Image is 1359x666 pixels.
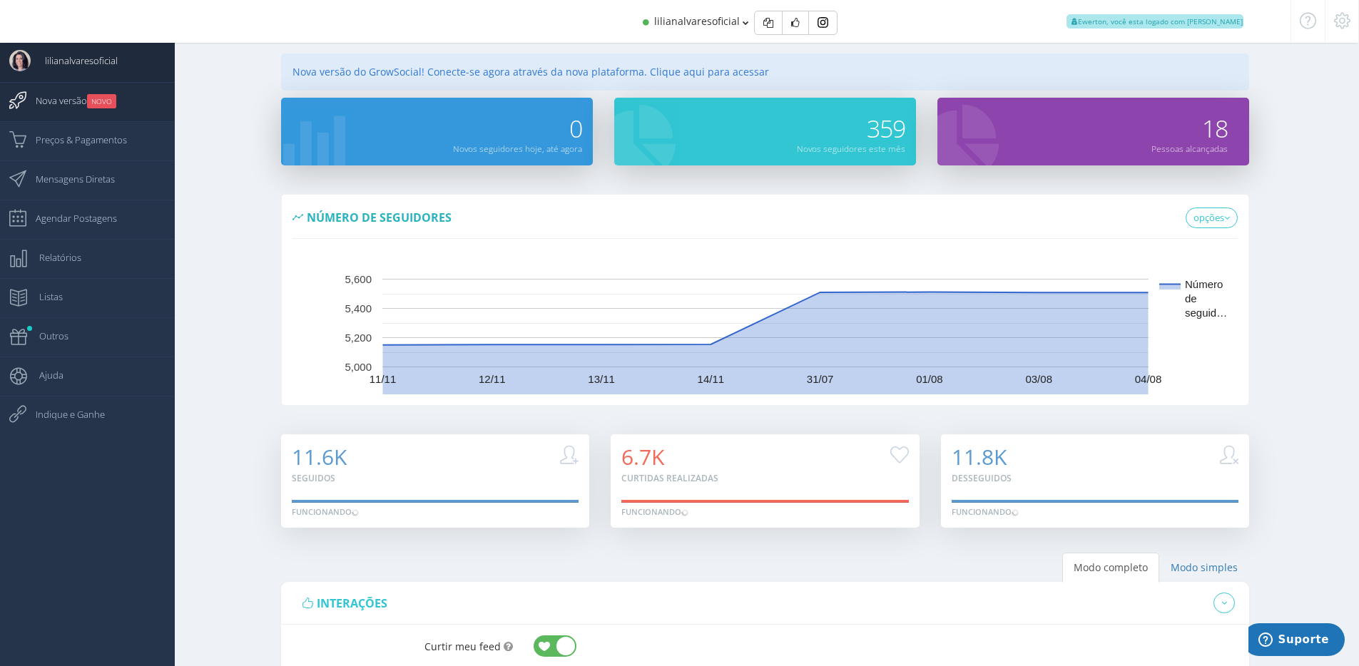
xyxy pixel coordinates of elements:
[369,373,396,385] text: 11/11
[345,361,372,373] text: 5,000
[1185,278,1223,290] text: Número
[31,43,118,78] span: lilianalvaresoficial
[21,396,105,432] span: Indique e Ganhe
[345,302,372,314] text: 5,400
[867,112,905,145] span: 359
[1025,373,1052,385] text: 03/08
[588,373,615,385] text: 13/11
[1062,553,1159,583] a: Modo completo
[87,94,116,108] small: NOVO
[654,14,740,28] span: lilianalvaresoficial
[25,240,81,275] span: Relatórios
[9,50,31,71] img: User Image
[25,318,68,354] span: Outros
[818,17,828,28] img: Instagram_simple_icon.svg
[424,640,501,653] span: Curtir meu feed
[1159,553,1249,583] a: Modo simples
[21,161,115,197] span: Mensagens Diretas
[345,332,372,344] text: 5,200
[1134,373,1161,385] text: 04/08
[569,112,582,145] span: 0
[1067,14,1243,29] span: Ewerton, você esta logado com [PERSON_NAME]
[479,373,506,385] text: 12/11
[292,252,1238,394] svg: A chart.
[952,442,1007,471] span: 11.8K
[317,595,387,611] span: interações
[754,11,838,35] div: Basic example
[807,373,834,385] text: 31/07
[1248,623,1345,659] iframe: Abre um widget para que você possa encontrar mais informações
[352,509,359,516] img: loader.gif
[952,472,1012,484] small: Desseguidos
[621,472,718,484] small: Curtidas realizadas
[292,506,359,518] div: Funcionando
[1186,208,1238,229] a: opções
[453,143,582,154] small: Novos seguidores hoje, até agora
[1151,143,1228,154] small: Pessoas alcançadas
[292,442,347,471] span: 11.6K
[952,506,1019,518] div: Funcionando
[621,506,688,518] div: Funcionando
[21,200,117,236] span: Agendar Postagens
[681,509,688,516] img: loader.gif
[25,357,63,393] span: Ajuda
[307,210,452,225] span: Número de seguidores
[797,143,905,154] small: Novos seguidores este mês
[292,472,335,484] small: Seguidos
[21,122,127,158] span: Preços & Pagamentos
[25,279,63,314] span: Listas
[21,83,116,118] span: Nova versão
[697,373,724,385] text: 14/11
[1202,112,1228,145] span: 18
[621,442,664,471] span: 6.7K
[281,53,1249,91] div: Nova versão do GrowSocial! Conecte-se agora através da nova plataforma. Clique aqui para acessar
[1012,509,1019,516] img: loader.gif
[345,273,372,285] text: 5,600
[916,373,943,385] text: 01/08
